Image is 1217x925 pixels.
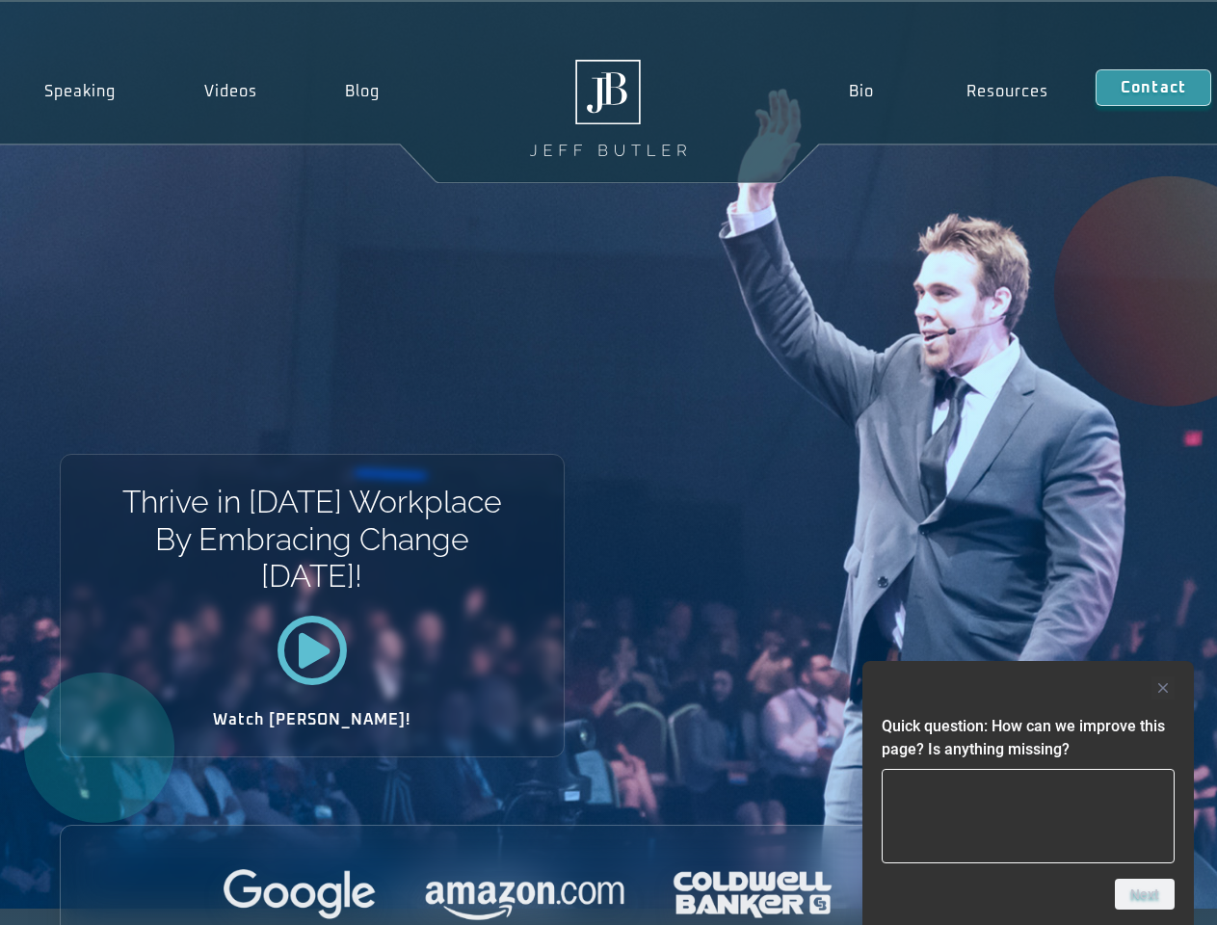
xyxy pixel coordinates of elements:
[301,69,424,114] a: Blog
[1096,69,1211,106] a: Contact
[802,69,920,114] a: Bio
[1121,80,1186,95] span: Contact
[120,484,503,595] h1: Thrive in [DATE] Workplace By Embracing Change [DATE]!
[882,715,1175,761] h2: Quick question: How can we improve this page? Is anything missing?
[160,69,302,114] a: Videos
[882,769,1175,863] textarea: Quick question: How can we improve this page? Is anything missing?
[1115,879,1175,910] button: Next question
[128,712,496,727] h2: Watch [PERSON_NAME]!
[920,69,1096,114] a: Resources
[802,69,1095,114] nav: Menu
[1151,676,1175,700] button: Hide survey
[882,676,1175,910] div: Quick question: How can we improve this page? Is anything missing?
